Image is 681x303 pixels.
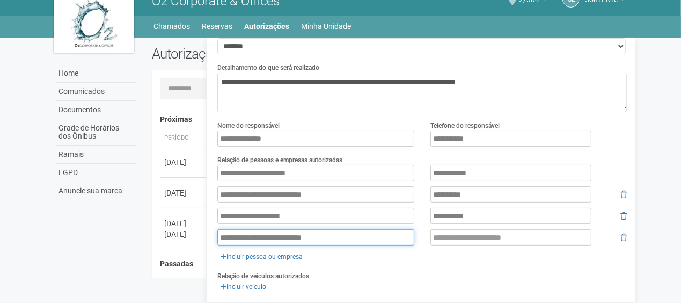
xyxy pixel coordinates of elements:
a: Incluir veículo [217,281,269,293]
div: [DATE] [164,229,204,240]
div: [DATE] [164,187,204,198]
i: Remover [620,234,627,241]
h4: Próximas [160,116,620,124]
label: Relação de pessoas e empresas autorizadas [217,155,342,165]
a: Incluir pessoa ou empresa [217,251,306,263]
a: Chamados [154,19,191,34]
a: Documentos [56,101,136,119]
label: Telefone do responsável [430,121,500,131]
i: Remover [620,212,627,220]
div: [DATE] [164,157,204,168]
label: Relação de veículos autorizados [217,271,309,281]
div: [DATE] [164,218,204,229]
a: Grade de Horários dos Ônibus [56,119,136,146]
a: Comunicados [56,83,136,101]
label: Nome do responsável [217,121,280,131]
h4: Passadas [160,260,620,268]
a: Ramais [56,146,136,164]
h2: Autorizações [152,46,382,62]
a: Autorizações [245,19,290,34]
a: Reservas [202,19,233,34]
a: Anuncie sua marca [56,182,136,200]
i: Remover [620,191,627,198]
a: LGPD [56,164,136,182]
th: Período [160,129,208,147]
label: Detalhamento do que será realizado [217,63,319,73]
a: Home [56,64,136,83]
a: Minha Unidade [302,19,352,34]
